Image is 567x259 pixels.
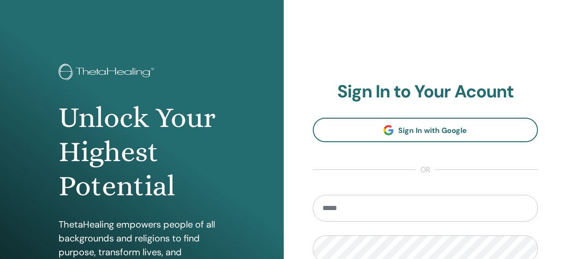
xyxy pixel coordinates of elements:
h2: Sign In to Your Acount [313,81,538,102]
h1: Unlock Your Highest Potential [59,101,225,204]
span: or [416,164,435,175]
a: Sign In with Google [313,118,538,142]
span: Sign In with Google [398,126,467,135]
